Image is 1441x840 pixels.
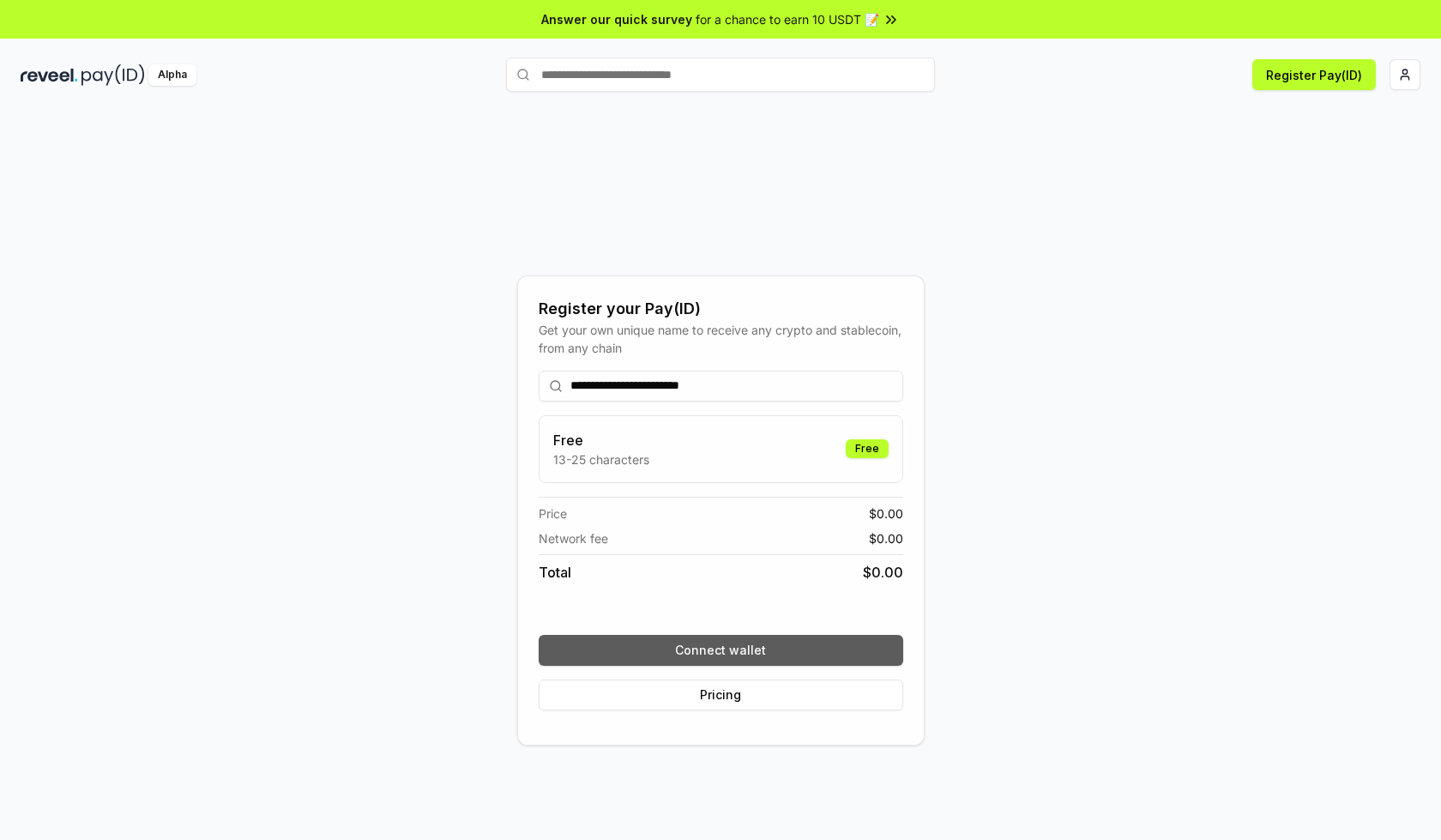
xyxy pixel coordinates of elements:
div: Get your own unique name to receive any crypto and stablecoin, from any chain [539,321,903,357]
span: $ 0.00 [869,529,903,547]
button: Register Pay(ID) [1252,59,1376,90]
img: reveel_dark [21,64,78,86]
button: Connect wallet [539,635,903,666]
div: Free [846,439,889,458]
span: $ 0.00 [863,562,903,583]
span: Answer our quick survey [541,10,692,28]
div: Alpha [148,64,196,86]
button: Pricing [539,680,903,710]
div: Register your Pay(ID) [539,297,903,321]
span: Total [539,562,571,583]
p: 13-25 characters [553,450,649,468]
span: Network fee [539,529,608,547]
span: for a chance to earn 10 USDT 📝 [696,10,879,28]
img: pay_id [81,64,145,86]
span: Price [539,505,567,523]
span: $ 0.00 [869,505,903,523]
h3: Free [553,430,649,450]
